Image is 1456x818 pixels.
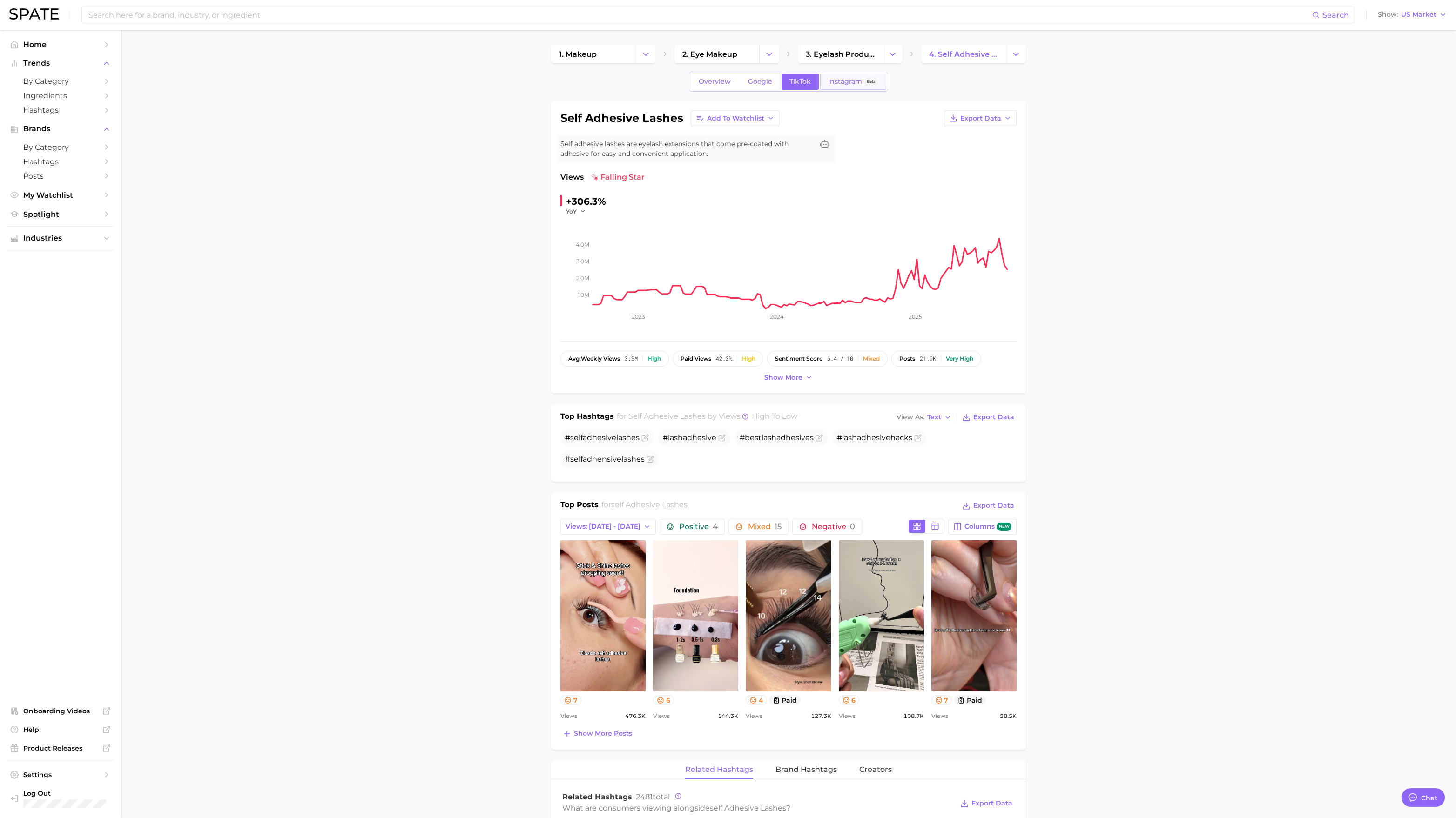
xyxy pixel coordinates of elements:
[789,78,811,86] span: TikTok
[23,59,98,67] span: Trends
[839,711,856,722] span: Views
[775,355,822,362] span: sentiment score
[954,695,986,705] button: paid
[7,723,114,737] a: Help
[7,704,114,718] a: Onboarding Videos
[839,695,860,705] button: 6
[23,143,98,152] span: by Category
[591,174,599,181] img: falling star
[576,275,589,282] tspan: 2.0m
[960,114,1001,122] span: Export Data
[899,355,915,362] span: posts
[921,45,1006,63] a: 4. self adhesive lashes
[820,74,886,90] a: InstagramBeta
[944,110,1017,126] button: Export Data
[903,711,924,722] span: 108.7k
[769,695,801,705] button: paid
[9,8,59,20] img: SPATE
[782,74,819,90] a: TikTok
[1006,45,1026,63] button: Change Category
[770,313,784,320] tspan: 2024
[583,433,616,442] span: adhesive
[23,125,98,133] span: Brands
[718,711,738,722] span: 144.3k
[566,208,586,215] button: YoY
[565,433,640,442] span: #
[683,433,716,442] span: adhesive
[568,355,581,362] abbr: average
[576,241,589,248] tspan: 4.0m
[867,78,876,86] span: Beta
[578,291,589,298] tspan: 1.0m
[560,727,634,740] button: Show more posts
[616,433,640,442] span: lashes
[591,172,645,183] span: falling star
[960,499,1017,512] button: Export Data
[7,188,114,202] a: My Watchlist
[7,103,114,117] a: Hashtags
[641,434,649,442] button: Flag as miscategorized or irrelevant
[746,711,762,722] span: Views
[958,797,1015,810] button: Export Data
[946,355,973,362] div: Very high
[798,45,883,63] a: 3. eyelash products
[636,792,670,801] span: total
[960,411,1017,424] button: Export Data
[837,433,912,442] span: #lash hacks
[7,56,114,70] button: Trends
[776,433,810,442] span: adhesive
[7,140,114,154] a: by Category
[681,355,711,362] span: paid views
[23,191,98,200] span: My Watchlist
[560,351,669,367] button: avg.weekly views3.3mHigh
[653,711,670,722] span: Views
[699,78,731,86] span: Overview
[663,433,716,442] span: #lash
[811,711,831,722] span: 127.3k
[691,74,739,90] a: Overview
[565,455,645,463] span: # adhensive
[7,207,114,221] a: Spotlight
[611,500,688,509] span: self adhesive lashes
[1375,9,1449,21] button: ShowUS Market
[718,434,726,442] button: Flag as miscategorized or irrelevant
[7,231,114,245] button: Industries
[682,50,737,59] span: 2. eye makeup
[674,45,759,63] a: 2. eye makeup
[827,355,853,362] span: 6.4 / 10
[570,455,583,463] span: self
[927,415,941,420] span: Text
[653,695,674,705] button: 6
[673,351,763,367] button: paid views42.3%High
[88,7,1312,23] input: Search here for a brand, industry, or ingredient
[752,412,797,421] span: high to low
[566,208,577,215] span: YoY
[1000,711,1017,722] span: 58.5k
[23,40,98,49] span: Home
[562,792,632,801] span: Related Hashtags
[7,786,114,811] a: Log out. Currently logged in with e-mail mzreik@lashcoholding.com.
[551,45,636,63] a: 1. makeup
[568,355,620,362] span: weekly views
[971,799,1012,807] span: Export Data
[23,707,98,715] span: Onboarding Videos
[997,523,1011,531] span: new
[685,765,753,774] span: Related Hashtags
[7,768,114,782] a: Settings
[691,110,780,126] button: Add to Watchlist
[973,413,1014,421] span: Export Data
[748,523,782,530] span: Mixed
[762,371,815,384] button: Show more
[914,434,922,442] button: Flag as miscategorized or irrelevant
[559,50,597,59] span: 1. makeup
[23,157,98,166] span: Hashtags
[859,765,892,774] span: Creators
[1322,11,1349,20] span: Search
[23,106,98,114] span: Hashtags
[740,74,780,90] a: Google
[560,411,614,424] h1: Top Hashtags
[710,804,786,812] span: self adhesive lashes
[625,711,646,722] span: 476.3k
[23,91,98,100] span: Ingredients
[883,45,903,63] button: Change Category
